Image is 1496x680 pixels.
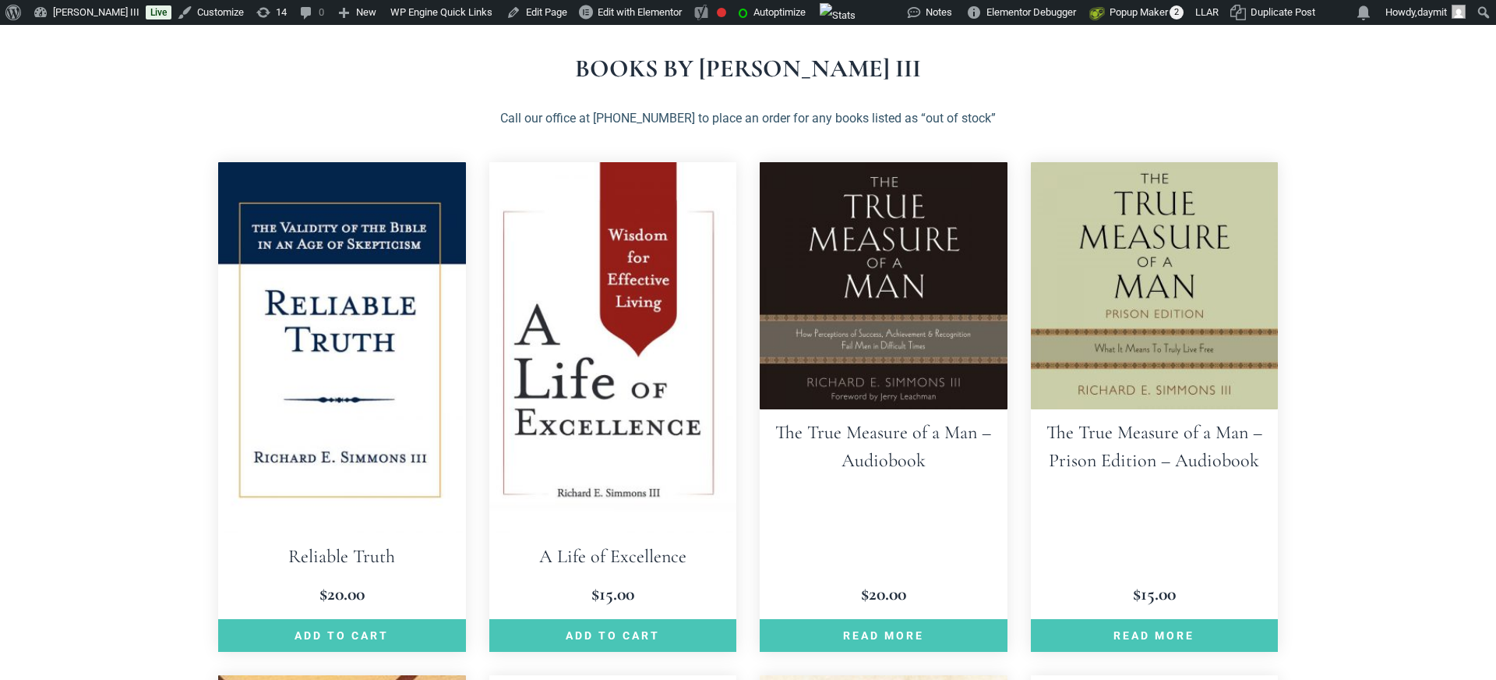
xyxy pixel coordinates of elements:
bdi: 20.00 [861,583,906,605]
h1: Books by [PERSON_NAME] III [218,56,1278,81]
img: Reliable Truth [218,162,466,533]
a: Read more about “The True Measure of a Man - Audiobook” [760,619,1007,652]
a: Live [146,5,171,19]
bdi: 20.00 [319,583,365,605]
a: Reliable Truth $20.00 [218,162,466,608]
span: $ [861,583,869,605]
a: A Life of Excellence $15.00 [489,162,737,608]
div: Focus keyphrase not set [717,8,726,17]
h2: The True Measure of a Man – Prison Edition – Audiobook [1031,409,1279,484]
span: $ [1133,583,1141,605]
h2: A Life of Excellence [489,533,737,580]
span: daymit [1417,6,1447,18]
p: Call our office at [PHONE_NUMBER] to place an order for any books listed as “out of stock” [218,109,1278,128]
h2: Reliable Truth [218,533,466,580]
bdi: 15.00 [591,583,634,605]
a: Add to cart: “A Life of Excellence” [489,619,737,652]
span: Edit with Elementor [598,6,682,18]
h2: The True Measure of a Man – Audiobook [760,409,1007,484]
bdi: 15.00 [1133,583,1176,605]
span: $ [319,583,327,605]
img: The True Measure of a Man - Audiobook [760,162,1007,410]
span: $ [591,583,599,605]
a: The True Measure of a Man – Audiobook $20.00 [760,162,1007,608]
a: The True Measure of a Man – Prison Edition – Audiobook $15.00 [1031,162,1279,608]
a: Add to cart: “Reliable Truth” [218,619,466,652]
img: Views over 48 hours. Click for more Jetpack Stats. [820,3,856,28]
span: 2 [1170,5,1184,19]
img: The True Measure of a Man - Prison Edition - Audiobook [1031,162,1279,410]
img: A Life of Excellence [489,162,737,533]
a: Read more about “The True Measure of a Man - Prison Edition - Audiobook” [1031,619,1279,652]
